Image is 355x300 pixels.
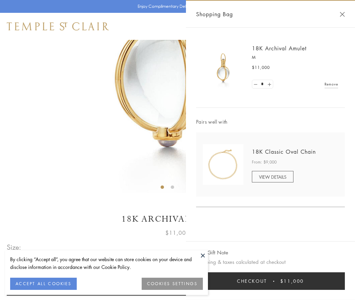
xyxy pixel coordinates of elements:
[7,22,109,30] img: Temple St. Clair
[7,242,22,253] span: Size:
[252,64,270,71] span: $11,000
[7,213,348,225] h1: 18K Archival Amulet
[10,278,77,290] button: ACCEPT ALL COOKIES
[138,3,214,10] p: Enjoy Complimentary Delivery & Returns
[266,80,273,89] a: Set quantity to 2
[340,12,345,17] button: Close Shopping Bag
[252,148,316,155] a: 18K Classic Oval Chain
[142,278,203,290] button: COOKIES SETTINGS
[10,255,203,271] div: By clicking “Accept all”, you agree that our website can store cookies on your device and disclos...
[252,80,259,89] a: Set quantity to 0
[203,47,243,88] img: 18K Archival Amulet
[259,174,286,180] span: VIEW DETAILS
[252,171,293,182] a: VIEW DETAILS
[203,144,243,185] img: N88865-OV18
[252,45,307,52] a: 18K Archival Amulet
[196,258,345,266] p: Shipping & taxes calculated at checkout
[196,10,233,19] span: Shopping Bag
[196,118,345,126] span: Pairs well with
[325,80,338,88] a: Remove
[280,277,304,285] span: $11,000
[252,159,277,166] span: From: $9,000
[237,277,267,285] span: Checkout
[196,272,345,290] button: Checkout $11,000
[165,228,190,237] span: $11,000
[196,248,228,257] button: Add Gift Note
[252,54,338,61] p: M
